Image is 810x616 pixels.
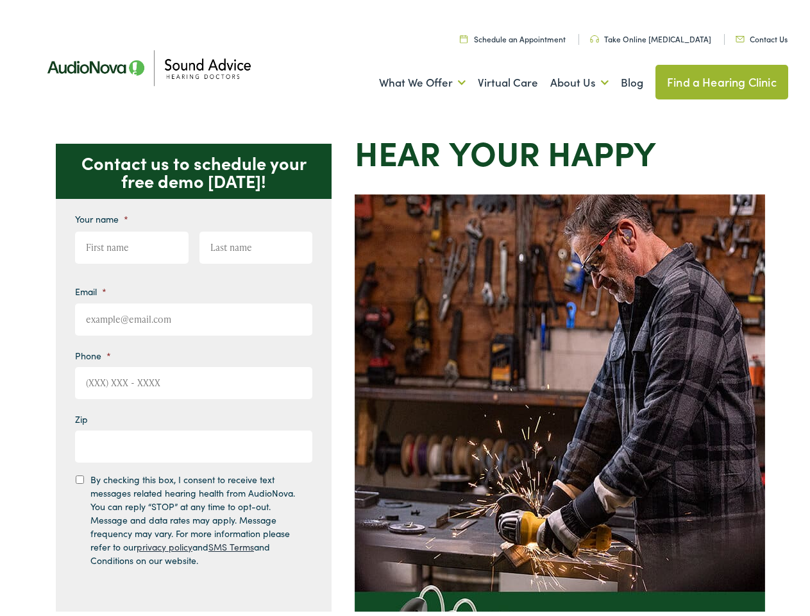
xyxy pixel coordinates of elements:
[75,409,88,421] label: Zip
[75,346,111,357] label: Phone
[590,30,711,40] a: Take Online [MEDICAL_DATA]
[460,31,468,39] img: Calendar icon in a unique green color, symbolizing scheduling or date-related features.
[90,469,301,563] label: By checking this box, I consent to receive text messages related hearing health from AudioNova. Y...
[449,124,656,171] strong: your Happy
[75,209,128,221] label: Your name
[199,228,313,260] input: Last name
[460,30,566,40] a: Schedule an Appointment
[208,536,254,549] a: SMS Terms
[550,55,609,103] a: About Us
[75,363,312,395] input: (XXX) XXX - XXXX
[75,300,312,332] input: example@email.com
[736,30,788,40] a: Contact Us
[621,55,643,103] a: Blog
[75,282,106,293] label: Email
[736,32,745,38] img: Icon representing mail communication in a unique green color, indicative of contact or communicat...
[590,31,599,39] img: Headphone icon in a unique green color, suggesting audio-related services or features.
[355,124,441,171] strong: Hear
[75,228,189,260] input: First name
[137,536,192,549] a: privacy policy
[478,55,538,103] a: Virtual Care
[56,140,332,195] p: Contact us to schedule your free demo [DATE]!
[655,61,788,96] a: Find a Hearing Clinic
[379,55,466,103] a: What We Offer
